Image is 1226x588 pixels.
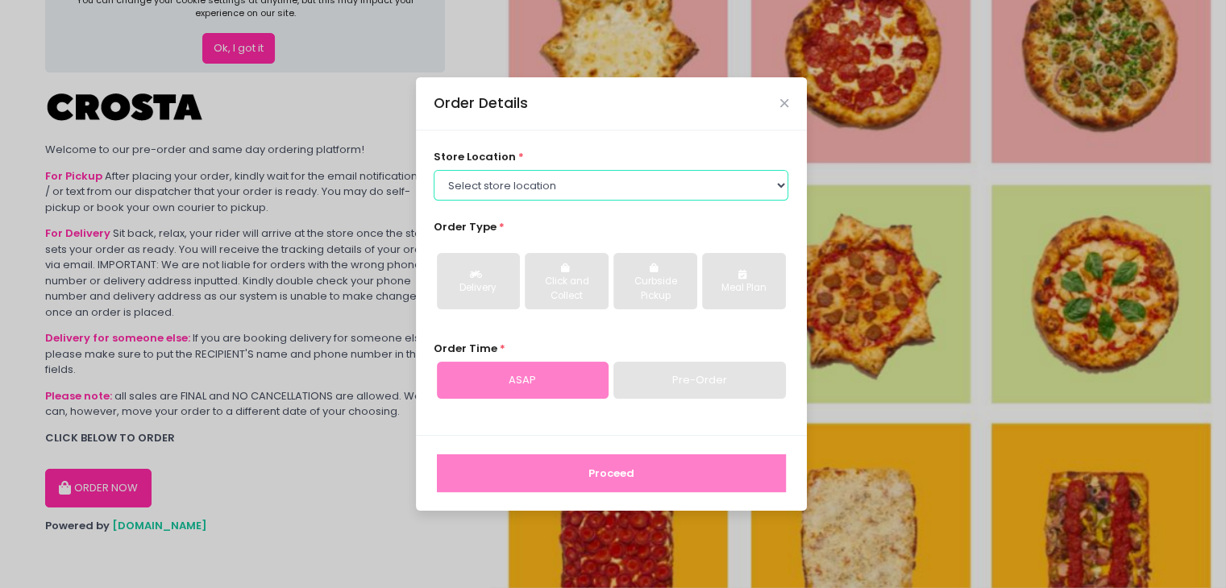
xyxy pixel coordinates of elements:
[437,253,520,309] button: Delivery
[434,219,497,234] span: Order Type
[434,341,497,356] span: Order Time
[536,275,596,303] div: Click and Collect
[780,99,788,107] button: Close
[525,253,608,309] button: Click and Collect
[713,281,774,296] div: Meal Plan
[448,281,509,296] div: Delivery
[437,454,786,493] button: Proceed
[702,253,785,309] button: Meal Plan
[613,253,696,309] button: Curbside Pickup
[434,93,528,114] div: Order Details
[625,275,685,303] div: Curbside Pickup
[434,149,516,164] span: store location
